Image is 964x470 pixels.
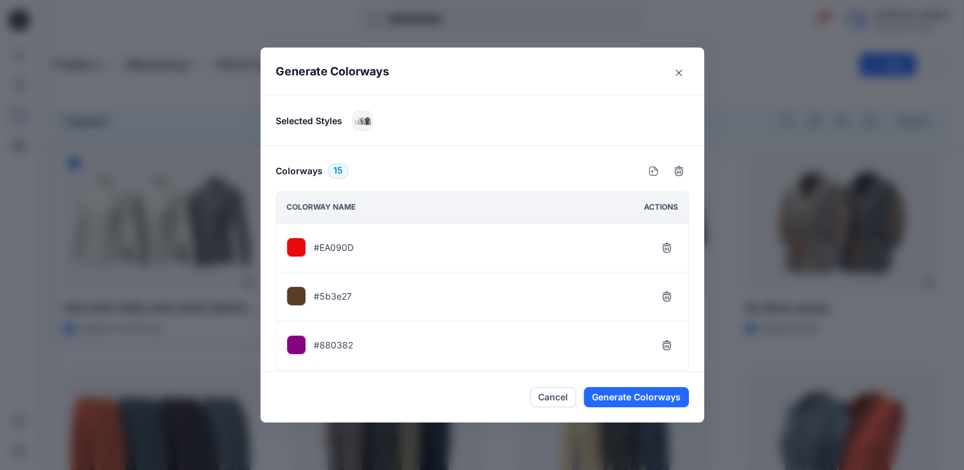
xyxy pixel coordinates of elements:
header: Generate Colorways [260,48,704,95]
img: Shirt DEV-END_AUG 2025 Segev [353,111,372,130]
p: #5b3e27 [314,289,352,303]
p: #EA090D [314,241,354,254]
p: #880382 [314,338,353,352]
p: Colorway name [286,201,356,214]
p: Actions [644,201,678,214]
button: Cancel [530,387,576,407]
button: Close [669,63,689,83]
button: Generate Colorways [584,387,689,407]
span: 15 [333,163,343,179]
p: Selected Styles [276,114,342,127]
h6: Colorways [276,163,323,179]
